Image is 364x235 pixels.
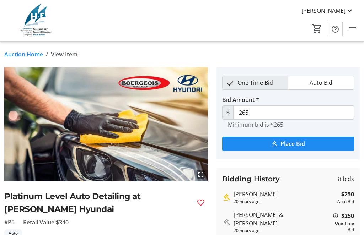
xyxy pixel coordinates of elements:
strong: $250 [341,190,354,198]
span: One Time Bid [233,76,277,89]
span: $ [222,105,234,120]
button: Menu [346,22,360,36]
h3: Bidding History [222,174,280,184]
div: One Time Bid [328,220,354,233]
mat-icon: When an auto-bid matches a one-time bid, the auto-bid wins as it was placed first. [333,212,338,220]
span: #P5 [4,218,15,226]
button: Favourite [194,196,208,210]
div: 20 hours ago [234,228,325,234]
span: View Item [51,50,77,59]
label: Bid Amount * [222,95,259,104]
button: [PERSON_NAME] [296,5,360,16]
div: [PERSON_NAME] [234,190,334,198]
mat-icon: fullscreen [197,170,205,179]
h2: Platinum Level Auto Detailing at [PERSON_NAME] Hyundai [4,190,191,215]
img: Image [4,67,208,181]
span: Place Bid [280,140,305,148]
button: Place Bid [222,137,354,151]
img: Georgian Bay General Hospital Foundation's Logo [4,3,68,38]
div: [PERSON_NAME] & [PERSON_NAME] [234,211,325,228]
button: Help [328,22,342,36]
span: / [46,50,48,59]
strong: $250 [341,212,354,220]
span: [PERSON_NAME] [301,6,346,15]
div: Auto Bid [337,198,354,205]
a: Auction Home [4,50,43,59]
mat-icon: Highest bid [222,193,231,202]
button: Cart [311,22,323,35]
mat-icon: Outbid [222,218,231,226]
span: 8 bids [338,175,354,183]
tr-hint: Minimum bid is $265 [228,121,283,128]
div: 20 hours ago [234,198,334,205]
span: Auto Bid [305,76,337,89]
span: Retail Value: $340 [23,218,69,226]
